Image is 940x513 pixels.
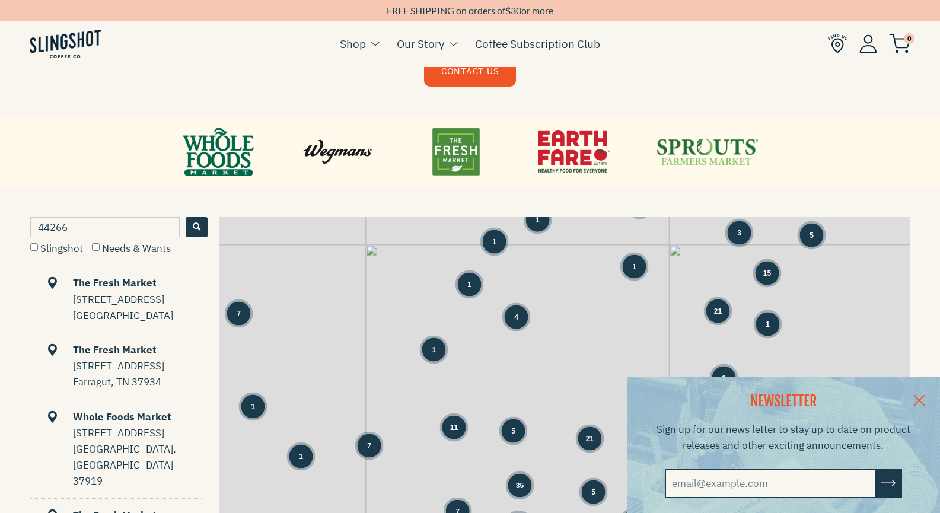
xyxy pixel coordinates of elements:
button: Search [186,217,208,237]
input: Type a postcode or address... [30,217,180,237]
div: Group of 1 locations [483,230,506,253]
div: Farragut, TN 37934 [73,374,202,390]
span: $ [505,5,511,16]
span: 1 [632,261,636,272]
span: 1 [432,344,436,355]
span: 0 [904,33,914,44]
div: The Fresh Market [31,275,202,291]
div: Group of 1 locations [623,254,646,278]
span: 1 [766,318,770,329]
a: CONTACT US [424,56,516,87]
span: 3 [737,227,741,238]
img: Account [859,34,877,53]
span: 1 [467,279,471,289]
h2: NEWSLETTER [642,391,925,412]
a: Shop [340,35,366,53]
div: Group of 15 locations [756,261,779,285]
img: Find Us [828,34,847,53]
input: Slingshot [30,243,38,251]
span: 30 [511,5,521,16]
div: [GEOGRAPHIC_DATA] [73,308,202,324]
span: 7 [237,308,241,318]
div: Group of 3 locations [728,221,751,244]
span: 21 [714,305,722,316]
div: Group of 21 locations [706,299,730,323]
span: 15 [763,267,771,278]
div: Group of 1 locations [756,312,780,336]
label: Needs & Wants [92,242,171,255]
a: Coffee Subscription Club [475,35,600,53]
span: 5 [810,230,814,240]
div: Group of 7 locations [227,301,251,325]
div: Group of 8 locations [712,366,736,390]
div: The Fresh Market [31,342,202,358]
div: Group of 1 locations [458,272,482,296]
label: Slingshot [30,242,83,255]
div: Group of 1 locations [422,337,446,361]
div: Group of 4 locations [505,305,528,329]
img: cart [889,34,910,53]
input: email@example.com [665,469,876,498]
input: Needs & Wants [92,243,100,251]
div: [STREET_ADDRESS] [73,292,202,308]
a: 0 [889,36,910,50]
div: Group of 5 locations [800,223,824,247]
div: Group of 1 locations [526,208,550,231]
a: Our Story [397,35,444,53]
span: 4 [514,311,518,322]
span: 1 [536,214,540,225]
div: [STREET_ADDRESS] [73,358,202,374]
span: 8 [722,372,726,383]
span: 1 [492,236,496,247]
p: Sign up for our news letter to stay up to date on product releases and other exciting announcements. [642,422,925,454]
